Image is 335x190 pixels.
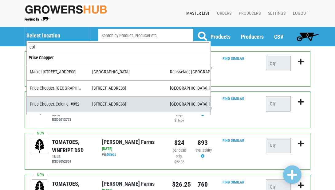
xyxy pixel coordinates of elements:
div: orig. $16.67 [172,112,186,123]
a: [PERSON_NAME] Farms [102,180,155,187]
div: $24 [172,138,186,148]
a: Find Similar [223,138,244,143]
img: Powered by Big Wheelbarrow [25,17,50,21]
input: Qty [266,138,290,153]
div: Price Chopper, Colonie, #052 [25,101,88,108]
input: Search by Product, Producer etc. [98,29,193,43]
a: Products [211,33,231,40]
a: 0 [294,30,321,43]
a: Find Similar [223,56,244,61]
a: Settings [263,8,288,19]
div: $26.25 [172,180,186,189]
input: Qty [266,56,290,71]
div: [GEOGRAPHIC_DATA], [GEOGRAPHIC_DATA] [165,85,212,92]
div: [GEOGRAPHIC_DATA], [GEOGRAPHIC_DATA] [165,101,212,108]
span: availability [195,148,212,153]
h6: DSD9052861 [52,159,93,164]
input: Qty [266,96,290,111]
div: per case [172,148,186,153]
div: [GEOGRAPHIC_DATA] [88,69,165,76]
div: Price Chopper, [GEOGRAPHIC_DATA] , #230 [25,85,88,92]
div: TOMATOES, VINERIPE DSD [52,138,93,154]
h6: 18 LB [52,154,93,159]
a: Find Similar [223,180,244,184]
div: orig. $22.86 [172,153,186,165]
a: CSV [274,33,283,40]
a: Direct [107,111,116,115]
h4: ShopRite [29,114,209,119]
h6: DSD9013773 [52,117,93,122]
a: Producers [241,33,264,40]
a: Find Similar [223,96,244,101]
a: Producers [234,8,263,19]
div: [DATE] [102,146,163,152]
a: Logout [288,8,310,19]
div: 760 [195,180,210,189]
span: 0 [306,33,309,37]
div: [STREET_ADDRESS] [88,85,165,92]
div: Rensselaer, [GEOGRAPHIC_DATA] [165,69,212,76]
li: Price Chopper [27,53,211,112]
div: [STREET_ADDRESS] [88,101,165,108]
div: via [102,152,163,158]
a: Master List [181,8,212,19]
a: [PERSON_NAME] Farms [102,139,155,145]
a: Orders [212,8,234,19]
div: 893 [195,138,210,148]
h4: Price Chopper [29,55,209,60]
li: ShopRite [27,112,211,155]
img: placeholder-variety-43d6402dacf2d531de610a020419775a.svg [32,138,47,153]
a: Direct [107,152,116,157]
div: Market [STREET_ADDRESS] [25,69,88,76]
h5: Select location [26,32,83,39]
img: original-fc7597fdc6adbb9d0e2ae620e786d1a2.jpg [25,4,107,15]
